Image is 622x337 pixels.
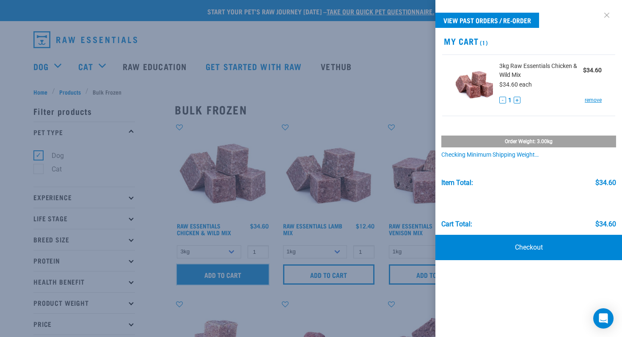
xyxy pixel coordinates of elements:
button: + [514,97,520,103]
div: Order weight: 3.00kg [441,136,616,147]
span: 1 [508,96,512,105]
span: 3kg Raw Essentials Chicken & Wild Mix [499,62,583,79]
div: $34.60 [595,179,616,187]
h2: My Cart [435,36,622,46]
span: $34.60 each [499,81,532,88]
div: Checking minimum shipping weight… [441,152,616,158]
strong: $34.60 [583,67,602,73]
span: (1) [479,41,488,44]
button: - [499,97,506,103]
a: View past orders / re-order [435,13,539,28]
div: Cart total: [441,220,472,228]
div: $34.60 [595,220,616,228]
a: remove [585,96,602,104]
div: Item Total: [441,179,473,187]
div: Open Intercom Messenger [593,308,614,329]
a: Checkout [435,235,622,260]
img: Raw Essentials Chicken & Wild Mix [456,62,493,105]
